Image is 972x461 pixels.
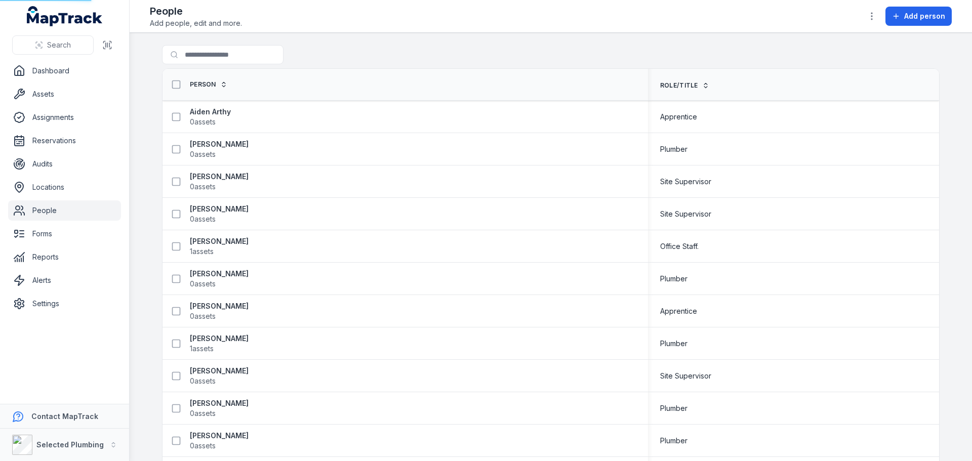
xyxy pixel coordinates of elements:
[190,139,249,159] a: [PERSON_NAME]0assets
[190,301,249,311] strong: [PERSON_NAME]
[190,431,249,441] strong: [PERSON_NAME]
[190,80,216,89] span: Person
[190,107,231,127] a: Aiden Arthy0assets
[190,236,249,246] strong: [PERSON_NAME]
[190,398,249,418] a: [PERSON_NAME]0assets
[8,131,121,151] a: Reservations
[190,204,249,224] a: [PERSON_NAME]0assets
[190,214,216,224] span: 0 assets
[190,366,249,376] strong: [PERSON_NAME]
[190,236,249,257] a: [PERSON_NAME]1assets
[660,144,687,154] span: Plumber
[190,204,249,214] strong: [PERSON_NAME]
[150,4,242,18] h2: People
[190,279,216,289] span: 0 assets
[190,172,249,192] a: [PERSON_NAME]0assets
[8,294,121,314] a: Settings
[660,306,697,316] span: Apprentice
[190,366,249,386] a: [PERSON_NAME]0assets
[190,398,249,408] strong: [PERSON_NAME]
[190,311,216,321] span: 0 assets
[190,107,231,117] strong: Aiden Arthy
[190,182,216,192] span: 0 assets
[190,333,249,354] a: [PERSON_NAME]1assets
[660,81,709,90] a: Role/Title
[660,339,687,349] span: Plumber
[190,431,249,451] a: [PERSON_NAME]0assets
[190,139,249,149] strong: [PERSON_NAME]
[8,270,121,290] a: Alerts
[660,403,687,413] span: Plumber
[150,18,242,28] span: Add people, edit and more.
[8,84,121,104] a: Assets
[660,81,698,90] span: Role/Title
[660,436,687,446] span: Plumber
[190,441,216,451] span: 0 assets
[190,376,216,386] span: 0 assets
[660,241,699,252] span: Office Staff.
[190,408,216,418] span: 0 assets
[190,269,249,289] a: [PERSON_NAME]0assets
[660,177,711,187] span: Site Supervisor
[190,344,214,354] span: 1 assets
[27,6,103,26] a: MapTrack
[36,440,104,449] strong: Selected Plumbing
[660,112,697,122] span: Apprentice
[8,200,121,221] a: People
[885,7,952,26] button: Add person
[8,107,121,128] a: Assignments
[31,412,98,421] strong: Contact MapTrack
[8,247,121,267] a: Reports
[12,35,94,55] button: Search
[190,149,216,159] span: 0 assets
[8,61,121,81] a: Dashboard
[8,224,121,244] a: Forms
[190,117,216,127] span: 0 assets
[190,172,249,182] strong: [PERSON_NAME]
[660,209,711,219] span: Site Supervisor
[904,11,945,21] span: Add person
[190,333,249,344] strong: [PERSON_NAME]
[660,371,711,381] span: Site Supervisor
[190,301,249,321] a: [PERSON_NAME]0assets
[190,80,227,89] a: Person
[47,40,71,50] span: Search
[190,269,249,279] strong: [PERSON_NAME]
[660,274,687,284] span: Plumber
[190,246,214,257] span: 1 assets
[8,154,121,174] a: Audits
[8,177,121,197] a: Locations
